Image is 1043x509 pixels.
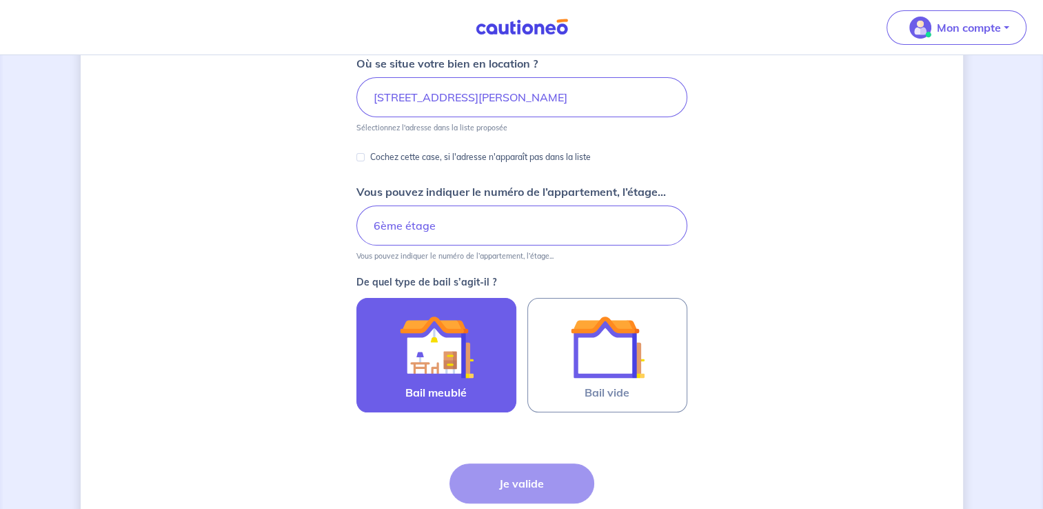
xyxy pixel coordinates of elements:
img: illu_empty_lease.svg [570,310,645,384]
p: Vous pouvez indiquer le numéro de l’appartement, l’étage... [356,183,666,200]
button: illu_account_valid_menu.svgMon compte [887,10,1026,45]
input: Appartement 2 [356,206,687,246]
img: illu_account_valid_menu.svg [909,17,931,39]
img: Cautioneo [470,19,574,36]
p: Cochez cette case, si l'adresse n'apparaît pas dans la liste [370,149,591,166]
p: Vous pouvez indiquer le numéro de l’appartement, l’étage... [356,251,554,261]
p: Où se situe votre bien en location ? [356,55,538,72]
input: 2 rue de paris, 59000 lille [356,77,687,117]
span: Bail meublé [405,384,467,401]
img: illu_furnished_lease.svg [399,310,474,384]
p: Mon compte [937,19,1001,36]
span: Bail vide [585,384,629,401]
p: Sélectionnez l'adresse dans la liste proposée [356,123,507,132]
p: De quel type de bail s’agit-il ? [356,277,687,287]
